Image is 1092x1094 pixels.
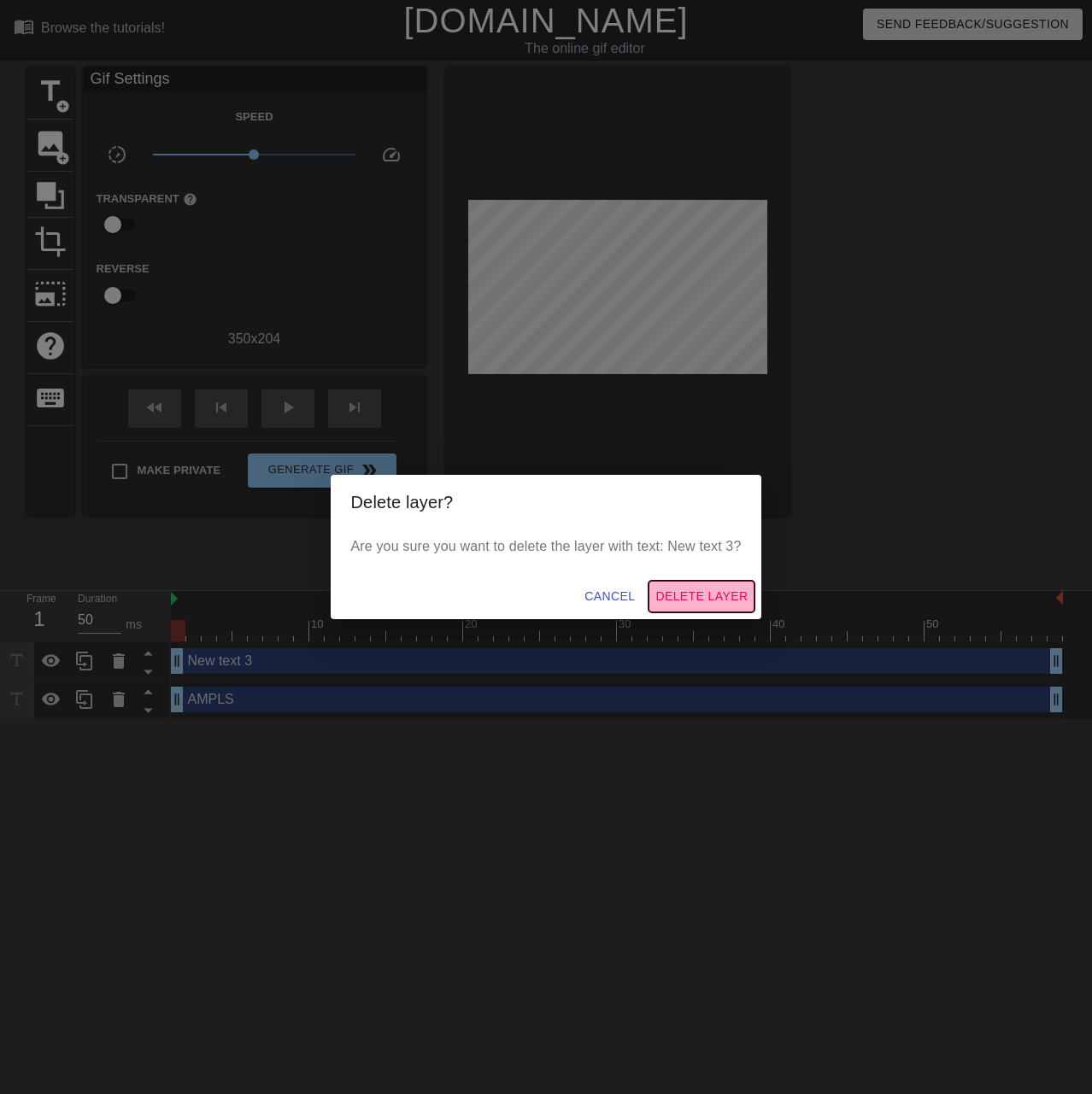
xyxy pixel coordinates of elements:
[649,581,754,612] button: Delete Layer
[578,581,642,612] button: Cancel
[351,488,742,516] h2: Delete layer?
[584,586,635,607] span: Cancel
[351,536,742,557] p: Are you sure you want to delete the layer with text: New text 3?
[655,586,748,607] span: Delete Layer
